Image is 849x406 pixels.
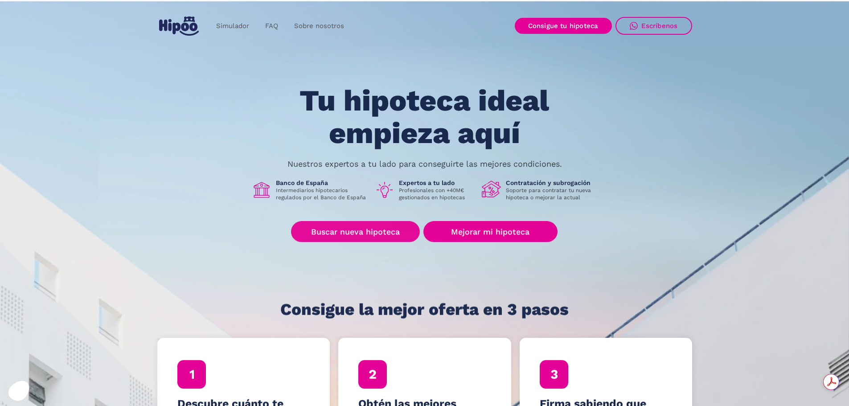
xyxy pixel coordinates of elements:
[208,17,257,35] a: Simulador
[641,22,678,30] div: Escríbenos
[399,187,475,201] p: Profesionales con +40M€ gestionados en hipotecas
[257,17,286,35] a: FAQ
[515,18,612,34] a: Consigue tu hipoteca
[286,17,352,35] a: Sobre nosotros
[423,221,558,242] a: Mejorar mi hipoteca
[280,300,569,318] h1: Consigue la mejor oferta en 3 pasos
[287,160,562,168] p: Nuestros expertos a tu lado para conseguirte las mejores condiciones.
[276,179,368,187] h1: Banco de España
[615,17,692,35] a: Escríbenos
[255,85,593,149] h1: Tu hipoteca ideal empieza aquí
[399,179,475,187] h1: Expertos a tu lado
[506,179,598,187] h1: Contratación y subrogación
[291,221,420,242] a: Buscar nueva hipoteca
[506,187,598,201] p: Soporte para contratar tu nueva hipoteca o mejorar la actual
[157,13,201,39] a: home
[276,187,368,201] p: Intermediarios hipotecarios regulados por el Banco de España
